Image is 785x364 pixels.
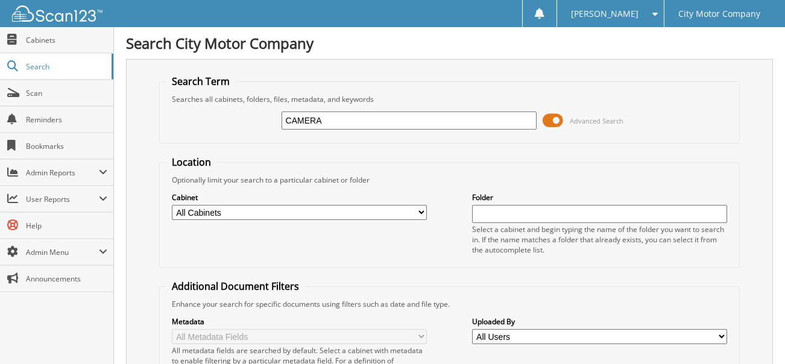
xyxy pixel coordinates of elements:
[26,274,107,284] span: Announcements
[12,5,102,22] img: scan123-logo-white.svg
[472,316,728,327] label: Uploaded By
[166,299,734,309] div: Enhance your search for specific documents using filters such as date and file type.
[472,192,728,202] label: Folder
[26,168,99,178] span: Admin Reports
[126,33,773,53] h1: Search City Motor Company
[166,175,734,185] div: Optionally limit your search to a particular cabinet or folder
[26,247,99,257] span: Admin Menu
[172,192,427,202] label: Cabinet
[26,88,107,98] span: Scan
[678,10,760,17] span: City Motor Company
[571,10,638,17] span: [PERSON_NAME]
[166,155,217,169] legend: Location
[26,141,107,151] span: Bookmarks
[166,94,734,104] div: Searches all cabinets, folders, files, metadata, and keywords
[472,224,728,255] div: Select a cabinet and begin typing the name of the folder you want to search in. If the name match...
[26,35,107,45] span: Cabinets
[26,115,107,125] span: Reminders
[570,116,623,125] span: Advanced Search
[172,316,427,327] label: Metadata
[725,306,785,364] iframe: Chat Widget
[26,61,106,72] span: Search
[26,221,107,231] span: Help
[166,280,305,293] legend: Additional Document Filters
[166,75,236,88] legend: Search Term
[26,194,99,204] span: User Reports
